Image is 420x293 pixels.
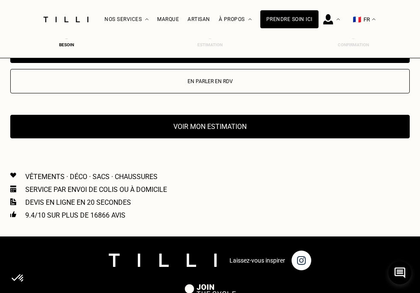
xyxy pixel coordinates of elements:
[10,69,410,93] button: En parler en RDV
[145,18,149,21] img: Menu déroulant
[10,173,16,178] img: Icon
[349,0,380,39] button: 🇫🇷 FR
[193,42,227,47] div: Estimation
[40,17,92,22] img: Logo du service de couturière Tilli
[104,0,149,39] div: Nos services
[323,14,333,24] img: icône connexion
[25,198,131,206] p: Devis en ligne en 20 secondes
[336,42,370,47] div: Confirmation
[229,257,285,264] p: Laissez-vous inspirer
[10,185,16,192] img: Icon
[372,18,375,21] img: menu déroulant
[25,185,167,194] p: Service par envoi de colis ou à domicile
[219,0,252,39] div: À propos
[188,16,210,22] a: Artisan
[337,18,340,21] img: Menu déroulant
[25,211,125,219] p: 9.4/10 sur plus de 16866 avis
[260,10,319,28] a: Prendre soin ici
[50,42,84,47] div: Besoin
[25,173,158,181] p: Vêtements · Déco · Sacs · Chaussures
[109,254,217,267] img: logo Tilli
[10,211,16,217] img: Icon
[248,18,252,21] img: Menu déroulant à propos
[353,15,361,24] span: 🇫🇷
[292,251,311,270] img: page instagram de Tilli une retoucherie à domicile
[10,115,410,138] button: Voir mon estimation
[15,78,405,84] p: En parler en RDV
[10,198,16,205] img: Icon
[157,16,179,22] a: Marque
